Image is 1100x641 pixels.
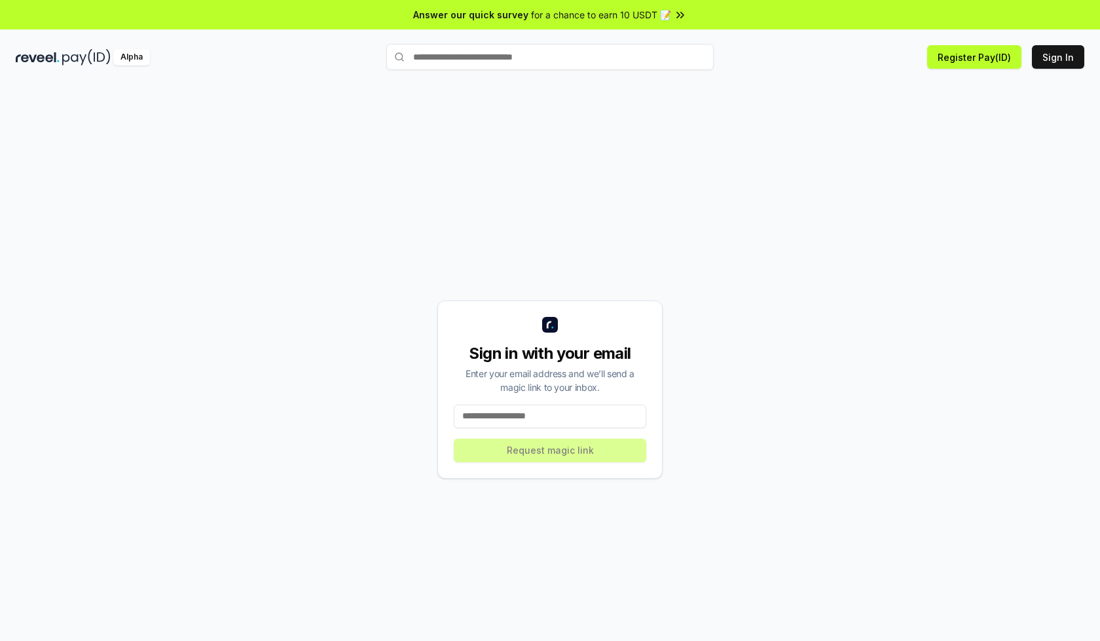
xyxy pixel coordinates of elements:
img: pay_id [62,49,111,65]
div: Alpha [113,49,150,65]
div: Sign in with your email [454,343,646,364]
span: for a chance to earn 10 USDT 📝 [531,8,671,22]
div: Enter your email address and we’ll send a magic link to your inbox. [454,367,646,394]
img: reveel_dark [16,49,60,65]
img: logo_small [542,317,558,333]
span: Answer our quick survey [413,8,528,22]
button: Register Pay(ID) [927,45,1021,69]
button: Sign In [1032,45,1084,69]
